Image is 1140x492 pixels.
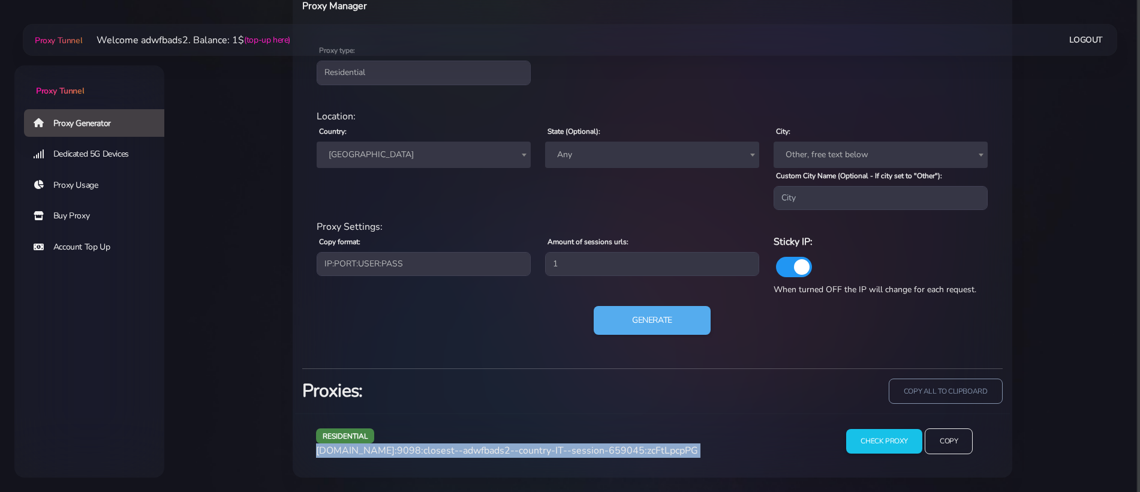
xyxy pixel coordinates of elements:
[317,142,531,168] span: Italy
[316,428,375,443] span: residential
[309,220,995,234] div: Proxy Settings:
[545,142,759,168] span: Any
[324,146,524,163] span: Italy
[1069,29,1103,51] a: Logout
[774,234,988,250] h6: Sticky IP:
[309,109,995,124] div: Location:
[776,170,942,181] label: Custom City Name (Optional - If city set to "Other"):
[552,146,752,163] span: Any
[776,126,790,137] label: City:
[774,284,976,295] span: When turned OFF the IP will change for each request.
[548,126,600,137] label: State (Optional):
[24,233,174,261] a: Account Top Up
[36,85,84,97] span: Proxy Tunnel
[302,379,645,403] h3: Proxies:
[594,306,711,335] button: Generate
[82,33,290,47] li: Welcome adwfbads2. Balance: 1$
[963,296,1125,477] iframe: Webchat Widget
[24,109,174,137] a: Proxy Generator
[24,172,174,199] a: Proxy Usage
[35,35,82,46] span: Proxy Tunnel
[925,428,973,454] input: Copy
[32,31,82,50] a: Proxy Tunnel
[774,186,988,210] input: City
[24,140,174,168] a: Dedicated 5G Devices
[319,236,360,247] label: Copy format:
[316,444,698,457] span: [DOMAIN_NAME]:9098:closest--adwfbads2--country-IT--session-659045:zcFtLpcpPG
[14,65,164,97] a: Proxy Tunnel
[548,236,628,247] label: Amount of sessions urls:
[889,379,1003,404] input: copy all to clipboard
[319,126,347,137] label: Country:
[24,202,174,230] a: Buy Proxy
[781,146,980,163] span: Other, free text below
[774,142,988,168] span: Other, free text below
[244,34,290,46] a: (top-up here)
[846,429,922,454] input: Check Proxy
